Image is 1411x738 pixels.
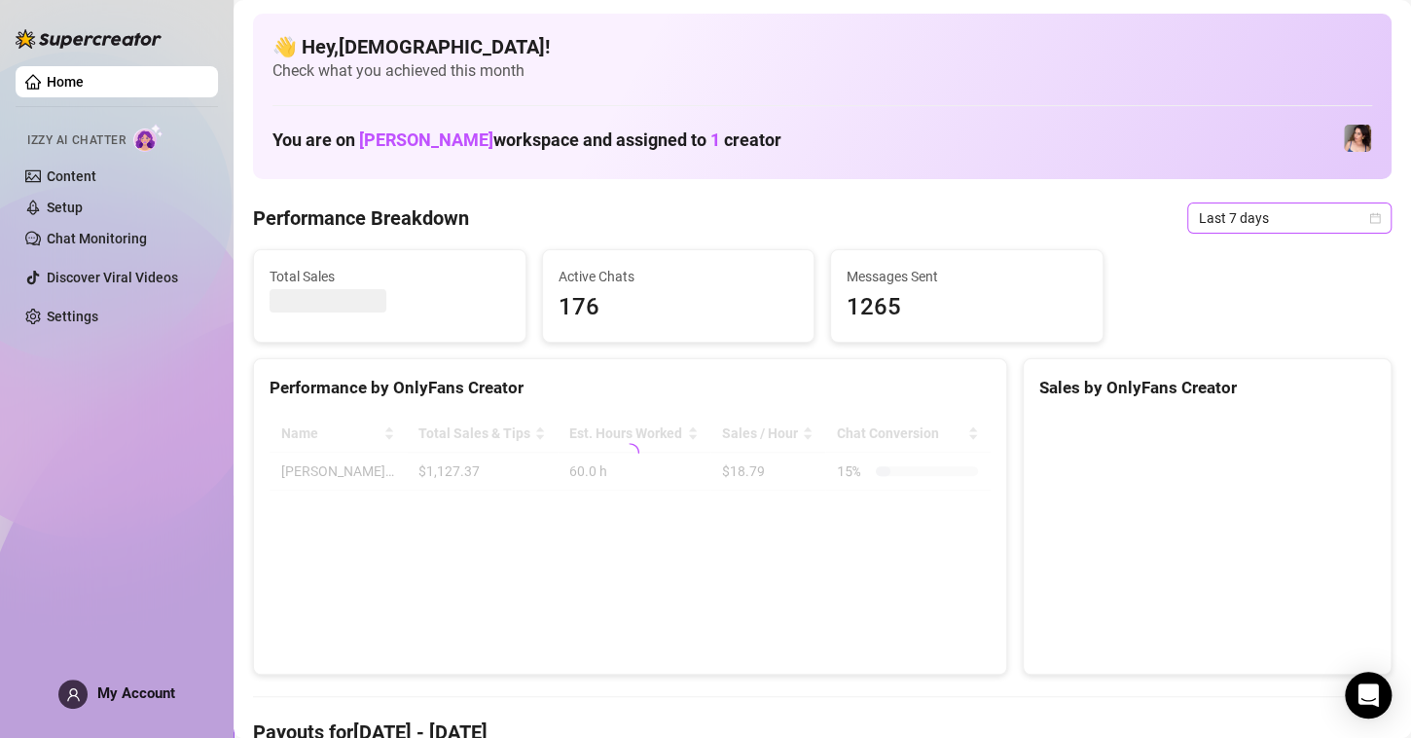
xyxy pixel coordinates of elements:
[559,266,799,287] span: Active Chats
[617,440,642,465] span: loading
[559,289,799,326] span: 176
[270,266,510,287] span: Total Sales
[1344,125,1371,152] img: Lauren
[1369,212,1381,224] span: calendar
[47,168,96,184] a: Content
[47,309,98,324] a: Settings
[97,684,175,702] span: My Account
[847,266,1087,287] span: Messages Sent
[47,74,84,90] a: Home
[272,60,1372,82] span: Check what you achieved this month
[253,204,469,232] h4: Performance Breakdown
[47,270,178,285] a: Discover Viral Videos
[47,231,147,246] a: Chat Monitoring
[27,131,126,150] span: Izzy AI Chatter
[270,375,991,401] div: Performance by OnlyFans Creator
[133,124,163,152] img: AI Chatter
[1199,203,1380,233] span: Last 7 days
[1345,672,1392,719] div: Open Intercom Messenger
[1039,375,1375,401] div: Sales by OnlyFans Creator
[847,289,1087,326] span: 1265
[272,33,1372,60] h4: 👋 Hey, [DEMOGRAPHIC_DATA] !
[710,129,720,150] span: 1
[272,129,781,151] h1: You are on workspace and assigned to creator
[16,29,162,49] img: logo-BBDzfeDw.svg
[359,129,493,150] span: [PERSON_NAME]
[66,687,81,702] span: user
[47,200,83,215] a: Setup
